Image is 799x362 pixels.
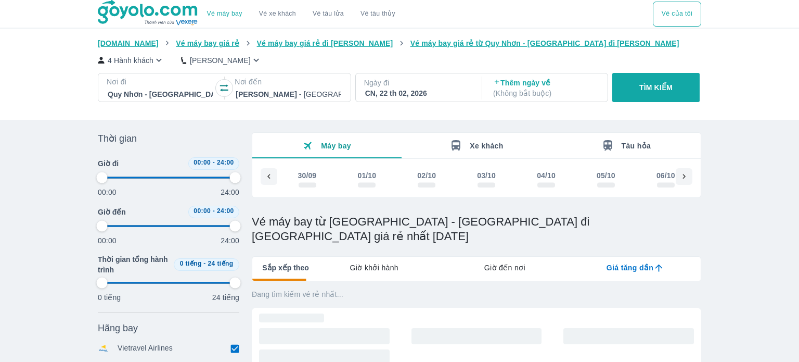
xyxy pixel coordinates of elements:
span: 0 tiếng [180,260,202,267]
p: 00:00 [98,187,117,197]
span: Vé máy bay giá rẻ đi [PERSON_NAME] [257,39,393,47]
p: Vietravel Airlines [118,343,173,354]
span: Giờ đến nơi [484,263,525,273]
div: 04/10 [537,170,556,181]
span: Vé máy bay giá rẻ từ Quy Nhơn - [GEOGRAPHIC_DATA] đi [PERSON_NAME] [410,39,679,47]
div: 01/10 [357,170,376,181]
p: 4 Hành khách [108,55,153,66]
span: Xe khách [470,142,503,150]
span: Giờ khởi hành [350,263,398,273]
span: Tàu hỏa [622,142,651,150]
span: Thời gian [98,132,137,145]
a: Vé máy bay [207,10,242,18]
p: [PERSON_NAME] [190,55,251,66]
span: - [213,159,215,166]
span: Giờ đi [98,158,119,169]
div: 30/09 [298,170,317,181]
div: 05/10 [597,170,615,181]
div: choose transportation mode [199,2,404,27]
span: 24:00 [217,207,234,215]
p: 24:00 [221,187,239,197]
div: 06/10 [656,170,675,181]
div: 02/10 [417,170,436,181]
a: Vé tàu lửa [304,2,352,27]
span: Máy bay [321,142,351,150]
p: 24:00 [221,235,239,246]
span: Giá tăng dần [607,263,653,273]
span: Giờ đến [98,207,126,217]
span: Vé máy bay giá rẻ [176,39,239,47]
span: - [203,260,205,267]
button: [PERSON_NAME] [181,55,262,66]
span: 00:00 [194,207,211,215]
p: Thêm ngày về [493,78,598,98]
nav: breadcrumb [98,38,701,48]
button: Vé của tôi [653,2,701,27]
span: 24 tiếng [208,260,234,267]
span: [DOMAIN_NAME] [98,39,159,47]
a: Vé xe khách [259,10,296,18]
span: 00:00 [194,159,211,166]
p: ( Không bắt buộc ) [493,88,598,98]
h1: Vé máy bay từ [GEOGRAPHIC_DATA] - [GEOGRAPHIC_DATA] đi [GEOGRAPHIC_DATA] giá rẻ nhất [DATE] [252,215,701,244]
button: 4 Hành khách [98,55,164,66]
button: Vé tàu thủy [352,2,404,27]
span: Sắp xếp theo [262,263,309,273]
p: 00:00 [98,235,117,246]
p: Ngày đi [364,78,471,88]
p: Đang tìm kiếm vé rẻ nhất... [252,289,701,299]
div: scrollable day and price [277,168,676,191]
p: TÌM KIẾM [639,82,673,93]
span: Thời gian tổng hành trình [98,254,170,275]
p: Nơi đi [107,77,214,87]
span: 24:00 [217,159,234,166]
div: lab API tabs example [309,257,701,279]
p: 24 tiếng [212,292,239,303]
button: TÌM KIẾM [612,73,699,102]
div: 03/10 [477,170,496,181]
span: Hãng bay [98,322,138,334]
div: CN, 22 th 02, 2026 [365,88,470,98]
p: 0 tiếng [98,292,121,303]
p: Nơi đến [235,77,342,87]
div: choose transportation mode [653,2,701,27]
span: - [213,207,215,215]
